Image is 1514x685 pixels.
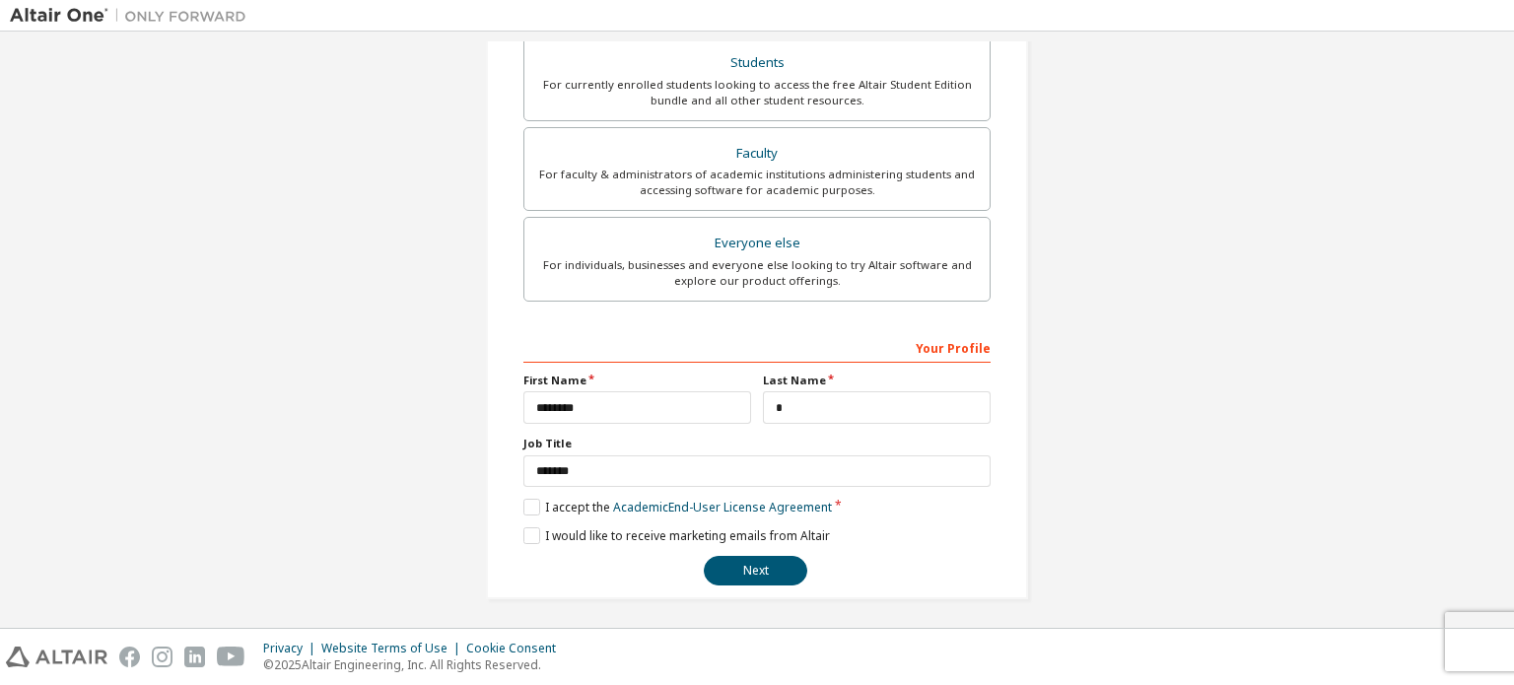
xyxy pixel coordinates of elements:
label: First Name [523,373,751,388]
div: Privacy [263,641,321,656]
div: Website Terms of Use [321,641,466,656]
div: Faculty [536,140,978,168]
img: facebook.svg [119,647,140,667]
div: For currently enrolled students looking to access the free Altair Student Edition bundle and all ... [536,77,978,108]
img: Altair One [10,6,256,26]
a: Academic End-User License Agreement [613,499,832,515]
button: Next [704,556,807,585]
div: Your Profile [523,331,991,363]
img: altair_logo.svg [6,647,107,667]
div: Cookie Consent [466,641,568,656]
div: For faculty & administrators of academic institutions administering students and accessing softwa... [536,167,978,198]
label: I accept the [523,499,832,515]
img: youtube.svg [217,647,245,667]
label: I would like to receive marketing emails from Altair [523,527,830,544]
div: Everyone else [536,230,978,257]
img: instagram.svg [152,647,172,667]
div: Students [536,49,978,77]
div: For individuals, businesses and everyone else looking to try Altair software and explore our prod... [536,257,978,289]
label: Last Name [763,373,991,388]
p: © 2025 Altair Engineering, Inc. All Rights Reserved. [263,656,568,673]
img: linkedin.svg [184,647,205,667]
label: Job Title [523,436,991,451]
